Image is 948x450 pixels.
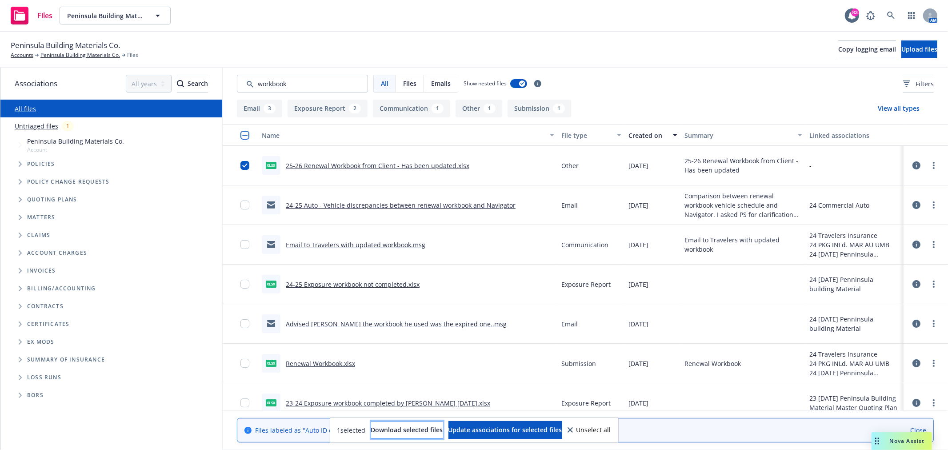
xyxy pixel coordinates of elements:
a: more [928,279,939,289]
div: Linked associations [809,131,900,140]
input: Toggle Row Selected [240,398,249,407]
span: xlsx [266,281,276,287]
span: [DATE] [628,240,648,249]
button: Other [456,100,502,117]
span: [DATE] [628,359,648,368]
div: 24 [DATE] Penninsula building Material [809,368,900,378]
a: Renewal Workbook.xlsx [286,359,355,368]
a: Files [7,3,56,28]
button: SearchSearch [177,75,208,92]
span: All [381,79,388,88]
button: Submission [508,100,572,117]
a: 24-25 Auto - Vehicle discrepancies between renewal workbook and Navigator [286,201,516,209]
a: Untriaged files [15,121,58,131]
span: Email to Travelers with updated workbook [684,235,802,254]
a: Accounts [11,51,33,59]
span: Contracts [27,304,64,309]
span: xlsx [266,162,276,169]
a: 25-26 Renewal Workbook from Client - Has been updated.xlsx [286,161,469,170]
input: Toggle Row Selected [240,280,249,289]
span: Download selected files [371,426,443,434]
span: Exposure Report [561,398,611,408]
button: Copy logging email [838,40,896,58]
span: Filters [903,79,934,88]
span: Email [561,319,578,329]
span: Quoting plans [27,197,77,202]
button: Summary [681,125,806,146]
span: Peninsula Building Materials Co. [67,11,144,20]
span: [DATE] [628,398,648,408]
span: Nova Assist [890,437,925,445]
span: Associations [15,78,57,89]
button: Peninsula Building Materials Co. [60,7,171,24]
button: Created on [625,125,681,146]
button: Exposure Report [288,100,368,117]
svg: Search [177,80,184,87]
div: 83 [851,7,859,15]
span: Email [561,201,578,210]
div: Name [262,131,544,140]
a: Advised [PERSON_NAME] the workbook he used was the expired one..msg [286,320,507,328]
a: All files [15,104,36,113]
button: Upload files [901,40,937,58]
span: Peninsula Building Materials Co. [11,40,120,51]
div: 24 Commercial Auto [809,201,869,210]
button: Nova Assist [872,432,932,450]
a: more [928,200,939,210]
span: Show nested files [464,80,507,87]
span: [DATE] [628,280,648,289]
span: Invoices [27,268,56,273]
button: Filters [903,75,934,92]
span: Policy change requests [27,179,109,185]
span: Upload files [901,45,937,53]
input: Toggle Row Selected [240,240,249,249]
span: BORs [27,393,44,398]
a: more [928,358,939,369]
a: Switch app [903,7,920,24]
a: more [928,318,939,329]
button: Unselect all [568,421,611,439]
div: 1 [484,104,496,113]
span: Exposure Report [561,280,611,289]
button: Communication [373,100,450,117]
span: Ex Mods [27,339,54,345]
a: more [928,160,939,171]
span: Summary of insurance [27,357,105,362]
a: more [928,398,939,408]
input: Select all [240,131,249,140]
a: 23-24 Exposure workbook completed by [PERSON_NAME] [DATE].xlsx [286,399,490,407]
input: Search by keyword... [237,75,368,92]
input: Toggle Row Selected [240,359,249,368]
span: Files [37,12,52,19]
span: Submission [561,359,596,368]
div: Created on [628,131,668,140]
span: xlsx [266,360,276,366]
div: 23 [DATE] Peninsula Building Material Master Quoting Plan [809,394,900,412]
span: Account charges [27,250,87,256]
span: Files [127,51,138,59]
input: Toggle Row Selected [240,201,249,209]
button: Email [237,100,282,117]
a: more [928,239,939,250]
button: Linked associations [806,125,904,146]
div: Tree Example [0,135,222,280]
span: Copy logging email [838,45,896,53]
span: Policies [27,161,55,167]
a: Peninsula Building Materials Co. [40,51,120,59]
div: 24 [DATE] Penninsula building Material [809,314,900,333]
button: Download selected files [371,421,443,439]
span: Comparison between renewal workbook vehicle schedule and Navigator. I asked PS for clarification ... [684,191,802,219]
span: Billing/Accounting [27,286,96,291]
div: 24 [DATE] Penninsula building Material [809,275,900,293]
div: 1 [62,121,74,131]
input: Toggle Row Selected [240,161,249,170]
div: 24 Travelers Insurance [809,350,900,359]
button: View all types [864,100,934,117]
span: Filters [916,79,934,88]
span: 25-26 Renewal Workbook from Client - Has been updated [684,156,802,175]
span: Update associations for selected files [448,426,562,434]
div: 24 PKG INLd. MAR AU UMB [809,240,900,249]
span: Files [403,79,416,88]
div: Search [177,75,208,92]
a: Close [910,426,926,435]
